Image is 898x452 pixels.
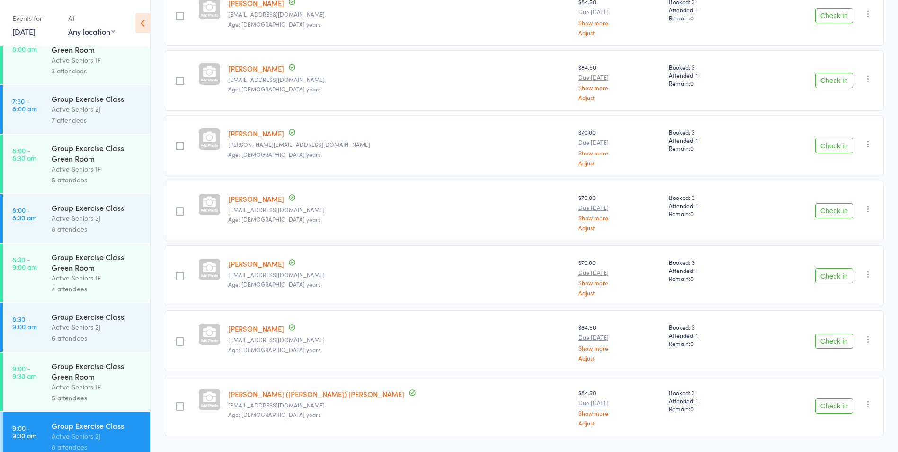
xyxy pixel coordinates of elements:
a: Show more [578,410,661,416]
time: 8:30 - 9:00 am [12,315,37,330]
a: Show more [578,19,661,26]
span: Remain: [669,339,750,347]
div: Active Seniors 1F [52,54,142,65]
a: 8:30 -9:00 amGroup Exercise Class Green RoomActive Seniors 1F4 attendees [3,244,150,302]
small: Due [DATE] [578,204,661,211]
a: Adjust [578,225,661,231]
div: 5 attendees [52,174,142,185]
span: 0 [690,405,694,413]
a: Show more [578,150,661,156]
span: Booked: 3 [669,389,750,397]
div: Active Seniors 2J [52,213,142,224]
div: Group Exercise Class Green Room [52,252,142,272]
time: 8:00 - 8:30 am [12,206,36,221]
div: $84.50 [578,63,661,100]
button: Check in [815,268,853,283]
span: 0 [690,79,694,87]
a: 7:30 -8:00 amGroup Exercise Class Green RoomActive Seniors 1F3 attendees [3,26,150,84]
div: 4 attendees [52,283,142,294]
a: Adjust [578,289,661,296]
span: Age: [DEMOGRAPHIC_DATA] years [228,215,320,223]
a: 7:30 -8:00 amGroup Exercise ClassActive Seniors 2J7 attendees [3,85,150,134]
span: Attended: 1 [669,71,750,79]
a: [PERSON_NAME] [228,324,284,334]
div: $84.50 [578,323,661,361]
a: Show more [578,84,661,90]
span: Remain: [669,209,750,217]
span: Remain: [669,144,750,152]
small: Due [DATE] [578,399,661,406]
span: Booked: 3 [669,63,750,71]
a: [PERSON_NAME] [228,128,284,138]
span: Attended: 1 [669,136,750,144]
small: brucestanley36@gmail.com [228,336,571,343]
small: strachanb19@gmail.com [228,402,571,408]
span: Booked: 3 [669,193,750,201]
div: $70.00 [578,193,661,231]
span: Remain: [669,405,750,413]
small: Due [DATE] [578,334,661,341]
div: $70.00 [578,128,661,165]
a: Adjust [578,29,661,36]
span: Remain: [669,79,750,87]
div: Events for [12,10,59,26]
span: Attended: - [669,6,750,14]
div: Group Exercise Class [52,420,142,431]
div: Any location [68,26,115,36]
time: 9:00 - 9:30 am [12,364,36,380]
span: Attended: 1 [669,331,750,339]
a: 8:00 -8:30 amGroup Exercise ClassActive Seniors 2J8 attendees [3,194,150,243]
div: 7 attendees [52,115,142,126]
div: Active Seniors 1F [52,381,142,392]
a: 9:00 -9:30 amGroup Exercise Class Green RoomActive Seniors 1F5 attendees [3,353,150,411]
a: [PERSON_NAME] [228,194,284,204]
button: Check in [815,8,853,23]
div: At [68,10,115,26]
div: Group Exercise Class Green Room [52,143,142,163]
div: Active Seniors 1F [52,163,142,174]
time: 9:00 - 9:30 am [12,424,36,439]
div: $84.50 [578,389,661,426]
a: [PERSON_NAME] [228,259,284,269]
button: Check in [815,138,853,153]
div: 6 attendees [52,333,142,344]
button: Check in [815,334,853,349]
small: shrlyfshr@gmail.com [228,11,571,18]
span: Age: [DEMOGRAPHIC_DATA] years [228,150,320,158]
div: Active Seniors 2J [52,104,142,115]
a: Adjust [578,420,661,426]
span: 0 [690,144,694,152]
div: Active Seniors 2J [52,322,142,333]
time: 7:30 - 8:00 am [12,37,37,53]
span: 0 [690,14,694,22]
a: 8:30 -9:00 amGroup Exercise ClassActive Seniors 2J6 attendees [3,303,150,352]
div: 8 attendees [52,224,142,235]
a: Adjust [578,94,661,100]
button: Check in [815,203,853,218]
div: Active Seniors 1F [52,272,142,283]
span: Attended: 1 [669,201,750,209]
span: Age: [DEMOGRAPHIC_DATA] years [228,20,320,28]
a: Show more [578,280,661,286]
span: Age: [DEMOGRAPHIC_DATA] years [228,85,320,93]
small: Due [DATE] [578,74,661,81]
div: $70.00 [578,258,661,296]
span: Remain: [669,14,750,22]
span: Age: [DEMOGRAPHIC_DATA] years [228,410,320,418]
span: Booked: 3 [669,258,750,266]
a: 8:00 -8:30 amGroup Exercise Class Green RoomActive Seniors 1F5 attendees [3,135,150,193]
span: Booked: 3 [669,323,750,331]
div: Group Exercise Class Green Room [52,361,142,381]
span: 0 [690,274,694,282]
span: 0 [690,209,694,217]
time: 8:00 - 8:30 am [12,146,36,162]
div: 5 attendees [52,392,142,403]
div: Group Exercise Class [52,311,142,322]
span: 0 [690,339,694,347]
div: Group Exercise Class [52,202,142,213]
small: annette.perkins1940@gmail.com [228,141,571,148]
span: Attended: 1 [669,266,750,274]
button: Check in [815,73,853,88]
div: 3 attendees [52,65,142,76]
button: Check in [815,398,853,414]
